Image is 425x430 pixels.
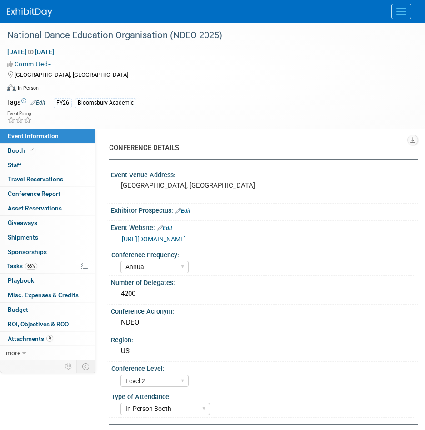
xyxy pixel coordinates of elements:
[0,332,95,346] a: Attachments9
[54,98,72,108] div: FY26
[8,277,34,284] span: Playbook
[0,201,95,215] a: Asset Reservations
[111,333,418,345] div: Region:
[7,8,52,17] img: ExhibitDay
[7,98,45,108] td: Tags
[0,346,95,360] a: more
[0,144,95,158] a: Booth
[111,168,418,180] div: Event Venue Address:
[17,85,39,91] div: In-Person
[8,234,38,241] span: Shipments
[0,129,95,143] a: Event Information
[391,4,411,19] button: Menu
[122,235,186,243] a: [URL][DOMAIN_NAME]
[0,216,95,230] a: Giveaways
[0,187,95,201] a: Conference Report
[118,344,411,358] div: US
[30,100,45,106] a: Edit
[121,181,408,190] pre: [GEOGRAPHIC_DATA], [GEOGRAPHIC_DATA]
[77,360,95,372] td: Toggle Event Tabs
[7,111,32,116] div: Event Rating
[111,276,418,287] div: Number of Delegates:
[6,349,20,356] span: more
[111,390,414,401] div: Type of Attendance:
[8,161,21,169] span: Staff
[0,303,95,317] a: Budget
[8,248,47,255] span: Sponsorships
[7,48,55,56] span: [DATE] [DATE]
[29,148,34,153] i: Booth reservation complete
[8,190,60,197] span: Conference Report
[61,360,77,372] td: Personalize Event Tab Strip
[8,132,59,140] span: Event Information
[0,317,95,331] a: ROI, Objectives & ROO
[8,291,79,299] span: Misc. Expenses & Credits
[118,287,411,301] div: 4200
[0,245,95,259] a: Sponsorships
[8,205,62,212] span: Asset Reservations
[8,219,37,226] span: Giveaways
[8,175,63,183] span: Travel Reservations
[8,306,28,313] span: Budget
[0,274,95,288] a: Playbook
[25,263,37,270] span: 68%
[0,288,95,302] a: Misc. Expenses & Credits
[111,305,418,316] div: Conference Acronym:
[4,27,407,44] div: National Dance Education Organisation (NDEO 2025)
[8,147,35,154] span: Booth
[75,98,136,108] div: Bloomsbury Academic
[157,225,172,231] a: Edit
[15,71,128,78] span: [GEOGRAPHIC_DATA], [GEOGRAPHIC_DATA]
[7,84,16,91] img: Format-Inperson.png
[7,60,55,69] button: Committed
[111,248,414,260] div: Conference Frequency:
[109,143,411,153] div: CONFERENCE DETAILS
[175,208,190,214] a: Edit
[0,230,95,245] a: Shipments
[7,83,414,96] div: Event Format
[118,315,411,330] div: NDEO
[111,362,414,373] div: Conference Level:
[8,320,69,328] span: ROI, Objectives & ROO
[111,204,418,215] div: Exhibitor Prospectus:
[46,335,53,342] span: 9
[0,259,95,273] a: Tasks68%
[0,172,95,186] a: Travel Reservations
[111,221,418,233] div: Event Website:
[0,158,95,172] a: Staff
[7,262,37,270] span: Tasks
[8,335,53,342] span: Attachments
[26,48,35,55] span: to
